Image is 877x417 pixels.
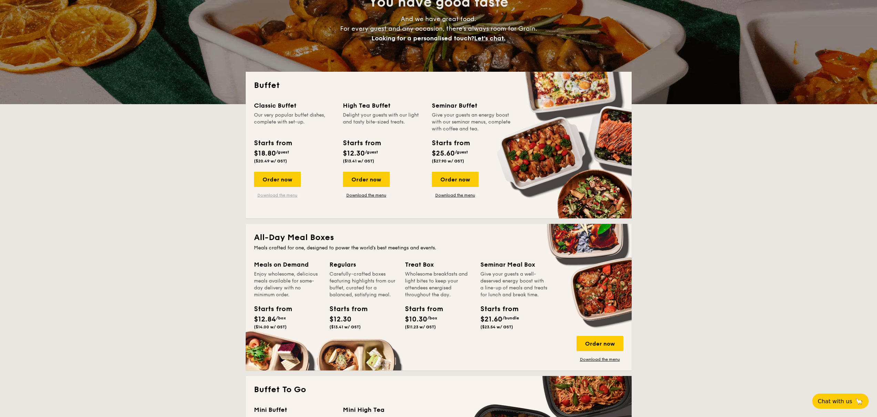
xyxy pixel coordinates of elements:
[340,15,537,42] span: And we have great food. For every guest and any occasion, there’s always room for Grain.
[343,172,390,187] div: Order now
[427,316,437,320] span: /box
[254,405,335,415] div: Mini Buffet
[254,325,287,329] span: ($14.00 w/ GST)
[480,260,548,269] div: Seminar Meal Box
[405,325,436,329] span: ($11.23 w/ GST)
[254,112,335,132] div: Our very popular buffet dishes, complete with set-up.
[812,394,869,409] button: Chat with us🦙
[254,149,276,158] span: $18.80
[329,271,397,298] div: Carefully-crafted boxes featuring highlights from our buffet, curated for a balanced, satisfying ...
[343,101,424,110] div: High Tea Buffet
[343,149,365,158] span: $12.30
[329,260,397,269] div: Regulars
[502,316,519,320] span: /bundle
[371,34,474,42] span: Looking for a personalised touch?
[254,384,623,395] h2: Buffet To Go
[405,304,436,314] div: Starts from
[432,112,512,132] div: Give your guests an energy boost with our seminar menus, complete with coffee and tea.
[855,397,863,405] span: 🦙
[254,101,335,110] div: Classic Buffet
[343,192,390,198] a: Download the menu
[432,192,479,198] a: Download the menu
[480,304,511,314] div: Starts from
[577,357,623,362] a: Download the menu
[343,138,380,148] div: Starts from
[254,192,301,198] a: Download the menu
[480,271,548,298] div: Give your guests a well-deserved energy boost with a line-up of meals and treats for lunch and br...
[818,398,852,405] span: Chat with us
[254,232,623,243] h2: All-Day Meal Boxes
[276,316,286,320] span: /box
[343,159,374,163] span: ($13.41 w/ GST)
[254,245,623,251] div: Meals crafted for one, designed to power the world's best meetings and events.
[254,172,301,187] div: Order now
[480,315,502,324] span: $21.60
[254,304,285,314] div: Starts from
[405,260,472,269] div: Treat Box
[577,336,623,351] div: Order now
[432,159,464,163] span: ($27.90 w/ GST)
[329,315,351,324] span: $12.30
[474,34,506,42] span: Let's chat.
[254,159,287,163] span: ($20.49 w/ GST)
[455,150,468,155] span: /guest
[432,138,469,148] div: Starts from
[254,260,321,269] div: Meals on Demand
[405,315,427,324] span: $10.30
[405,271,472,298] div: Wholesome breakfasts and light bites to keep your attendees energised throughout the day.
[365,150,378,155] span: /guest
[254,271,321,298] div: Enjoy wholesome, delicious meals available for same-day delivery with no minimum order.
[432,149,455,158] span: $25.60
[432,101,512,110] div: Seminar Buffet
[254,138,292,148] div: Starts from
[254,315,276,324] span: $12.84
[343,405,424,415] div: Mini High Tea
[254,80,623,91] h2: Buffet
[276,150,289,155] span: /guest
[480,325,513,329] span: ($23.54 w/ GST)
[329,304,360,314] div: Starts from
[343,112,424,132] div: Delight your guests with our light and tasty bite-sized treats.
[432,172,479,187] div: Order now
[329,325,361,329] span: ($13.41 w/ GST)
